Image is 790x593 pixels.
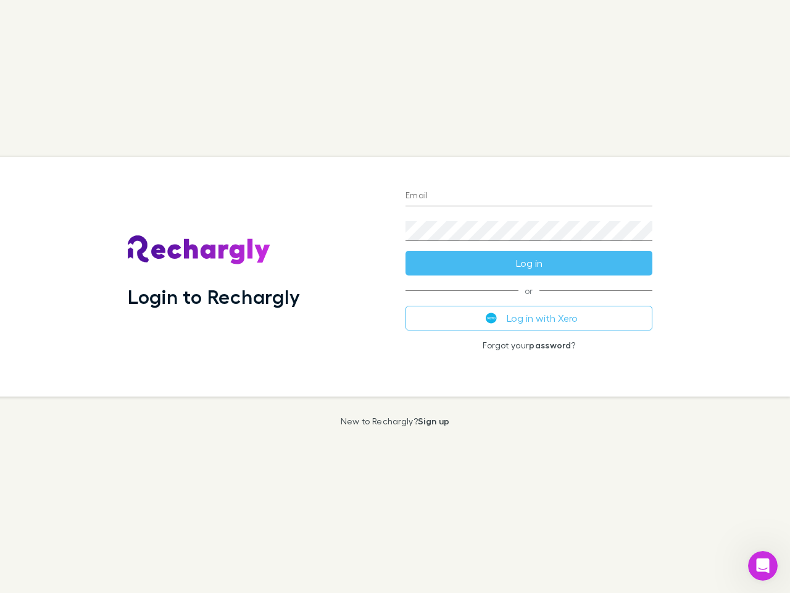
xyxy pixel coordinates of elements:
p: Forgot your ? [405,340,652,350]
button: Log in [405,251,652,275]
h1: Login to Rechargly [128,285,300,308]
button: Log in with Xero [405,306,652,330]
span: or [405,290,652,291]
iframe: Intercom live chat [748,551,778,581]
a: password [529,340,571,350]
img: Rechargly's Logo [128,235,271,265]
p: New to Rechargly? [341,416,450,426]
a: Sign up [418,416,449,426]
img: Xero's logo [486,313,497,324]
